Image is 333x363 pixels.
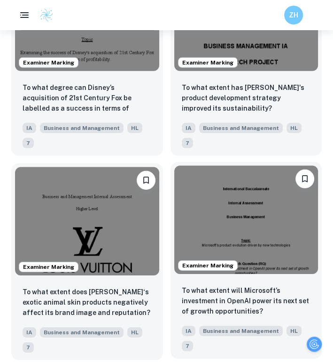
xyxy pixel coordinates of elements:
[287,123,302,133] span: HL
[23,123,36,133] span: IA
[23,327,36,338] span: IA
[199,326,283,336] span: Business and Management
[170,163,322,360] a: Examiner MarkingBookmarkTo what extent will Microsoft’s investment in OpenAI power its next set o...
[288,10,299,20] h6: ZH
[23,82,152,114] p: To what degree can Disney’s acquisition of 21st Century Fox be labelled as a success in terms of ...
[39,8,54,22] img: Clastify logo
[284,6,303,24] button: ZH
[127,327,142,338] span: HL
[178,58,237,67] span: Examiner Marking
[23,138,34,148] span: 7
[182,138,193,148] span: 7
[15,167,159,275] img: Business and Management IA example thumbnail: To what extent does Louis Vuitton‘s exot
[182,123,195,133] span: IA
[295,169,314,188] button: Bookmark
[287,326,302,336] span: HL
[127,123,142,133] span: HL
[19,58,78,67] span: Examiner Marking
[182,285,311,316] p: To what extent will Microsoft’s investment in OpenAI power its next set of growth opportunities?
[182,341,193,351] span: 7
[19,263,78,271] span: Examiner Marking
[182,82,311,113] p: To what extent has Zara's product development strategy improved its sustainability?
[182,326,195,336] span: IA
[40,327,124,338] span: Business and Management
[23,342,34,353] span: 7
[178,261,237,270] span: Examiner Marking
[199,123,283,133] span: Business and Management
[40,123,124,133] span: Business and Management
[11,163,163,360] a: Examiner MarkingBookmarkTo what extent does Louis Vuitton‘s exotic animal skin products negativel...
[23,287,152,318] p: To what extent does Louis Vuitton‘s exotic animal skin products negatively affect its brand image...
[137,171,155,190] button: Bookmark
[34,8,54,22] a: Clastify logo
[174,166,318,274] img: Business and Management IA example thumbnail: To what extent will Microsoft’s investme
